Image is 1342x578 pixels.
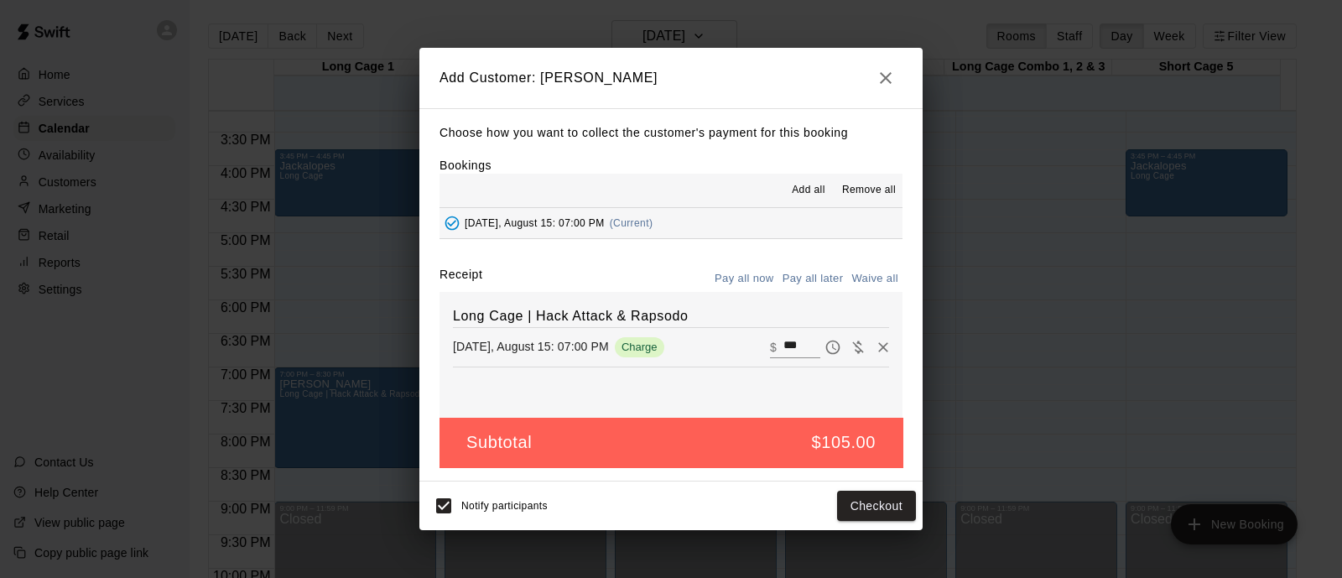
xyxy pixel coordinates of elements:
h5: $105.00 [812,431,876,454]
span: Remove all [842,182,896,199]
button: Remove [871,335,896,360]
span: Charge [615,341,664,353]
button: Add all [782,177,835,204]
button: Added - Collect Payment[DATE], August 15: 07:00 PM(Current) [440,208,902,239]
button: Waive all [847,266,902,292]
span: (Current) [610,217,653,229]
button: Pay all later [778,266,848,292]
span: Add all [792,182,825,199]
h6: Long Cage | Hack Attack & Rapsodo [453,305,889,327]
label: Receipt [440,266,482,292]
h5: Subtotal [466,431,532,454]
button: Added - Collect Payment [440,211,465,236]
span: Waive payment [845,339,871,353]
span: Notify participants [461,500,548,512]
p: Choose how you want to collect the customer's payment for this booking [440,122,902,143]
span: Pay later [820,339,845,353]
p: [DATE], August 15: 07:00 PM [453,338,609,355]
label: Bookings [440,159,492,172]
span: [DATE], August 15: 07:00 PM [465,217,605,229]
button: Checkout [837,491,916,522]
button: Remove all [835,177,902,204]
p: $ [770,339,777,356]
h2: Add Customer: [PERSON_NAME] [419,48,923,108]
button: Pay all now [710,266,778,292]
